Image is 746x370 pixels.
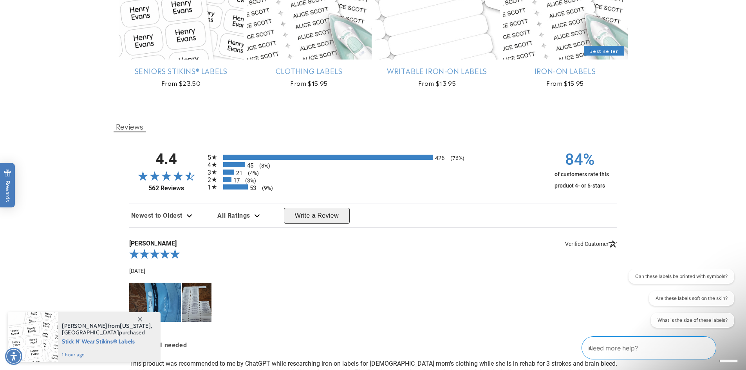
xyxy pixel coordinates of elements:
span: Newest to Oldest [131,212,183,219]
span: 17 [233,177,240,184]
span: [PERSON_NAME] [129,240,617,247]
span: All Ratings [217,212,250,219]
span: [GEOGRAPHIC_DATA] [62,329,119,336]
span: 4.4 [129,152,204,166]
span: 53 [250,184,256,191]
span: (4%) [244,170,259,176]
span: Just what I needed [129,340,617,351]
div: 5.0-star overall rating [129,247,617,263]
li: 53 1-star reviews, 9% of total reviews [208,184,539,190]
li: 21 3-star reviews, 4% of total reviews [208,170,539,175]
span: [PERSON_NAME] [62,322,108,329]
span: Verified Customer [565,240,617,247]
li: 45 4-star reviews, 8% of total reviews [208,162,539,167]
a: Iron-On Labels [503,66,628,75]
span: 1 hour ago [62,351,152,358]
span: 426 [435,155,444,162]
span: 4 [208,161,218,169]
span: 1 [208,184,218,191]
span: of customers rate this product 4- or 5-stars [555,171,609,189]
span: Rewards [4,169,11,202]
span: 3 [208,169,218,176]
a: Clothing Labels [247,66,372,75]
span: 2 [208,176,218,184]
span: Date [129,268,145,274]
div: Review sort options. Currently selected: Newest to Oldest. Dropdown expanded. Available options: ... [129,208,194,224]
span: 21 [236,170,242,177]
span: 45 [247,162,253,169]
span: (9%) [258,185,273,191]
span: 84% [543,150,617,169]
span: 5 [208,154,218,161]
div: Accessibility Menu [5,348,22,365]
button: Write a Review [284,208,350,224]
span: [US_STATE] [120,322,151,329]
span: (3%) [241,177,256,184]
iframe: Gorgias live chat conversation starters [623,269,738,335]
button: Reviews [114,121,146,132]
span: Stick N' Wear Stikins® Labels [62,336,152,346]
a: Writable Iron-On Labels [375,66,500,75]
span: 4.4-star overall rating [129,171,204,180]
span: (76%) [446,155,464,161]
iframe: Gorgias Floating Chat [582,333,738,362]
span: (8%) [255,162,270,169]
li: 17 2-star reviews, 3% of total reviews [208,177,539,182]
span: from , purchased [62,323,152,336]
a: Seniors Stikins® Labels [119,66,244,75]
div: Review filter options. Current filter is all ratings. Available options: All Ratings, 5 Star Revi... [215,208,262,224]
li: 426 5-star reviews, 76% of total reviews [208,155,539,160]
a: 562 Reviews - open in a new tab [129,184,204,192]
